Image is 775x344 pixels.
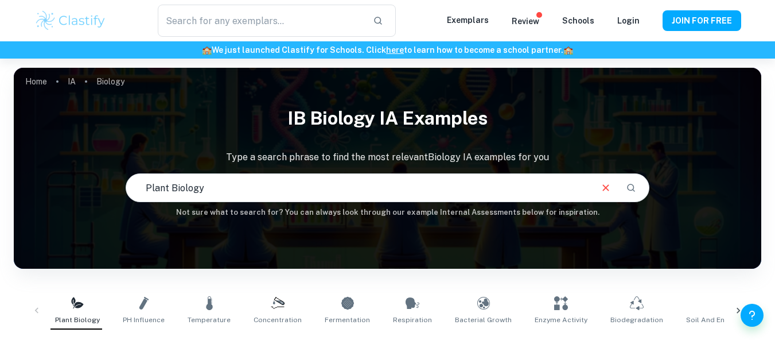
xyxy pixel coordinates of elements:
button: Clear [595,177,617,199]
span: Plant Biology [55,315,100,325]
h6: Not sure what to search for? You can always look through our example Internal Assessments below f... [14,207,761,218]
a: Home [25,74,47,90]
input: E.g. photosynthesis, coffee and protein, HDI and diabetes... [126,172,590,204]
span: Biodegradation [610,315,663,325]
a: Login [617,16,640,25]
span: Enzyme Activity [535,315,587,325]
a: Schools [562,16,594,25]
img: Clastify logo [34,9,107,32]
a: IA [68,74,76,90]
h1: IB Biology IA examples [14,100,761,137]
p: Exemplars [447,14,489,26]
span: Respiration [393,315,432,325]
button: Help and Feedback [741,304,764,327]
h6: We just launched Clastify for Schools. Click to learn how to become a school partner. [2,44,773,56]
p: Type a search phrase to find the most relevant Biology IA examples for you [14,150,761,164]
button: Search [621,178,641,198]
span: 🏫 [563,45,573,55]
p: Biology [96,75,124,88]
span: Concentration [254,315,302,325]
span: Bacterial Growth [455,315,512,325]
button: JOIN FOR FREE [663,10,741,31]
input: Search for any exemplars... [158,5,363,37]
span: 🏫 [202,45,212,55]
p: Review [512,15,539,28]
span: pH Influence [123,315,165,325]
span: Temperature [188,315,231,325]
span: Fermentation [325,315,370,325]
a: here [386,45,404,55]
